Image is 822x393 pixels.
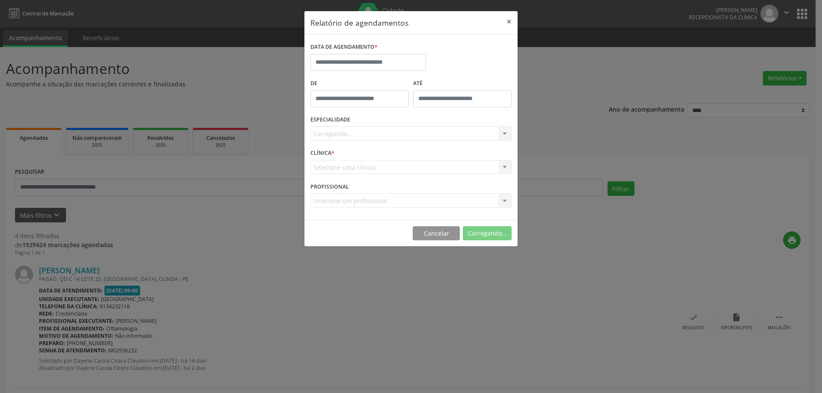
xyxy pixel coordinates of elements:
[463,226,512,241] button: Carregando...
[310,17,408,28] h5: Relatório de agendamentos
[413,77,512,90] label: ATÉ
[310,147,334,160] label: CLÍNICA
[500,11,518,32] button: Close
[310,41,378,54] label: DATA DE AGENDAMENTO
[310,113,350,127] label: ESPECIALIDADE
[413,226,460,241] button: Cancelar
[310,180,349,193] label: PROFISSIONAL
[310,77,409,90] label: De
